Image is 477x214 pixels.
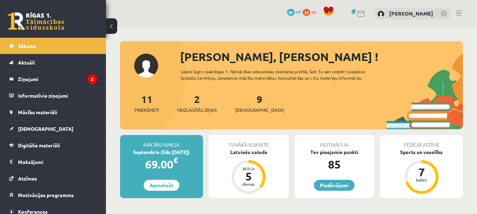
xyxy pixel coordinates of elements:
[9,137,97,153] a: Digitālie materiāli
[9,71,97,87] a: Ziņojumi2
[303,9,310,16] span: 24
[120,148,203,156] div: Septembris (līdz [DATE])
[9,54,97,71] a: Aktuāli
[380,148,463,156] div: Sports un veselība
[287,9,302,14] a: 85 mP
[18,175,37,182] span: Atzīmes
[377,11,384,18] img: Tatjana Kurenkova
[120,135,203,148] div: Mācību maksa
[9,38,97,54] a: Sākums
[88,74,97,84] i: 2
[177,106,217,114] span: Neizlasītās ziņas
[389,10,433,17] a: [PERSON_NAME]
[314,180,354,191] a: Piedāvājumi
[9,154,97,170] a: Maksājumi
[294,148,375,156] div: Tev pieejamie punkti
[411,166,432,178] div: 7
[135,106,159,114] span: Priekšmeti
[18,192,74,198] span: Motivācijas programma
[380,148,463,195] a: Sports un veselība 7 balles
[294,156,375,173] div: 85
[238,171,259,182] div: 5
[18,87,97,104] legend: Informatīvie ziņojumi
[296,9,302,14] span: mP
[181,68,387,81] div: Laipni lūgts savā Rīgas 1. Tālmācības vidusskolas skolnieka profilā. Šeit Tu vari redzēt tuvojošo...
[8,12,64,30] a: Rīgas 1. Tālmācības vidusskola
[235,93,284,114] a: 9[DEMOGRAPHIC_DATA]
[209,148,289,195] a: Latviešu valoda Atlicis 5 dienas
[287,9,295,16] span: 85
[173,155,178,165] span: €
[9,170,97,187] a: Atzīmes
[235,106,284,114] span: [DEMOGRAPHIC_DATA]
[18,109,57,115] span: Mācību materiāli
[18,142,60,148] span: Digitālie materiāli
[18,43,36,49] span: Sākums
[294,135,375,148] div: Motivācija
[380,135,463,148] div: Pēdējā atzīme
[209,148,289,156] div: Latviešu valoda
[238,182,259,186] div: dienas
[120,156,203,173] div: 69.00
[18,71,97,87] legend: Ziņojumi
[9,187,97,203] a: Motivācijas programma
[177,93,217,114] a: 2Neizlasītās ziņas
[9,104,97,120] a: Mācību materiāli
[209,135,289,148] div: Tuvākā ieskaite
[9,87,97,104] a: Informatīvie ziņojumi
[311,9,316,14] span: xp
[180,48,463,65] div: [PERSON_NAME], [PERSON_NAME] !
[18,59,35,66] span: Aktuāli
[238,166,259,171] div: Atlicis
[18,126,73,132] span: [DEMOGRAPHIC_DATA]
[411,178,432,182] div: balles
[9,121,97,137] a: [DEMOGRAPHIC_DATA]
[144,180,179,191] a: Apmaksāt
[18,154,97,170] legend: Maksājumi
[135,93,159,114] a: 11Priekšmeti
[303,9,320,14] a: 24 xp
